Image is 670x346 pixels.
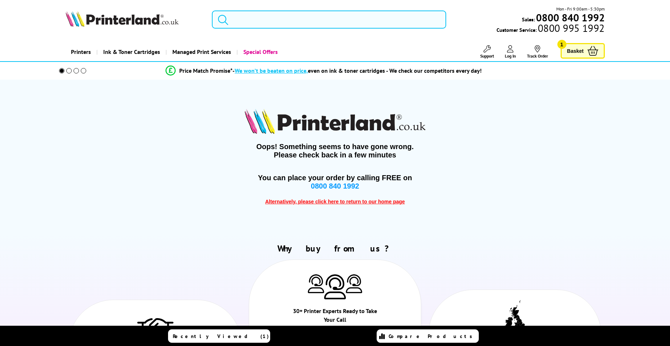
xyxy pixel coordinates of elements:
li: modal_Promise [49,64,598,77]
a: Compare Products [377,329,479,343]
div: 30+ Printer Experts Ready to Take Your Call [292,307,378,328]
span: Basket [567,46,584,56]
a: Log In [505,45,516,59]
div: - even on ink & toner cartridges - We check our competitors every day! [233,67,482,74]
b: 0800 840 1992 [536,11,605,24]
img: Trusted Service [137,315,173,343]
a: Support [480,45,494,59]
span: Ink & Toner Cartridges [103,43,160,61]
img: UK tax payer [505,300,525,333]
img: Printerland Logo [66,11,179,27]
span: Price Match Promise* [179,67,233,74]
span: Alternatively, please click here to return to our home page [265,199,405,204]
span: 1 [557,40,566,49]
span: Mon - Fri 9:00am - 5:30pm [556,5,605,12]
a: Special Offers [236,43,283,61]
img: Printer Experts [324,274,346,299]
span: Support [480,53,494,59]
a: Printers [66,43,96,61]
a: Alternatively, please click here to return to our home page [265,198,405,205]
a: 0800 840 1992 [535,14,605,21]
span: Oops! Something seems to have gone wrong. Please check back in a few minutes [66,143,605,159]
span: You can place your order by calling FREE on [258,174,412,182]
span: 0800 840 1992 [311,182,359,190]
a: Ink & Toner Cartridges [96,43,166,61]
span: Customer Service: [497,25,604,33]
span: 0800 995 1992 [537,25,604,31]
img: Printer Experts [346,274,362,293]
h2: Why buy from us? [66,243,605,254]
span: Compare Products [389,333,476,339]
img: Printer Experts [308,274,324,293]
a: Recently Viewed (1) [168,329,270,343]
span: Sales: [522,16,535,23]
span: Recently Viewed (1) [173,333,269,339]
span: Log In [505,53,516,59]
a: Managed Print Services [166,43,236,61]
a: Printerland Logo [66,11,203,28]
span: We won’t be beaten on price, [235,67,308,74]
a: Track Order [527,45,548,59]
a: Basket 1 [561,43,605,59]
